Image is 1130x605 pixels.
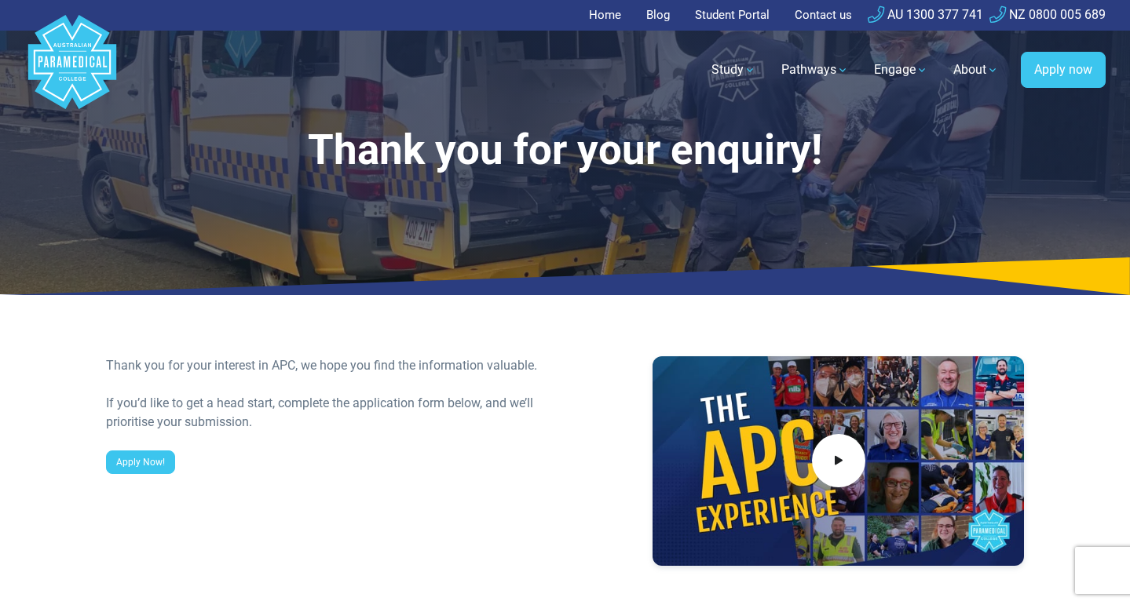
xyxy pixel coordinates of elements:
div: If you’d like to get a head start, complete the application form below, and we’ll prioritise your... [106,394,556,432]
a: AU 1300 377 741 [868,7,983,22]
a: Australian Paramedical College [25,31,119,110]
a: About [944,48,1008,92]
a: Apply now [1021,52,1106,88]
a: Engage [865,48,938,92]
a: NZ 0800 005 689 [989,7,1106,22]
a: Study [702,48,766,92]
a: Apply Now! [106,450,175,474]
div: Thank you for your interest in APC, we hope you find the information valuable. [106,356,556,375]
h1: Thank you for your enquiry! [106,126,1025,175]
a: Pathways [772,48,858,92]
